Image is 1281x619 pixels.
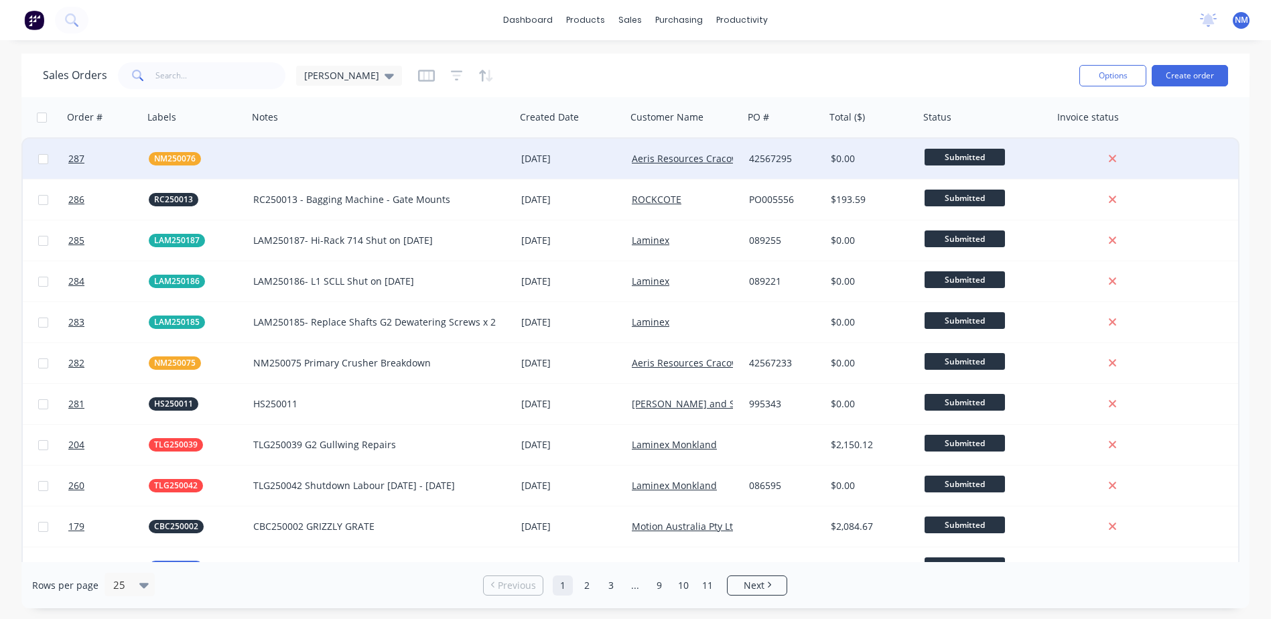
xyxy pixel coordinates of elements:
[68,302,149,342] a: 283
[68,343,149,383] a: 282
[1152,65,1228,86] button: Create order
[831,438,910,452] div: $2,150.12
[521,275,621,288] div: [DATE]
[625,575,645,596] a: Jump forward
[697,575,718,596] a: Page 11
[831,397,910,411] div: $0.00
[253,520,498,533] div: CBC250002 GRIZZLY GRATE
[831,356,910,370] div: $0.00
[68,479,84,492] span: 260
[149,438,203,452] button: TLG250039
[831,152,910,165] div: $0.00
[68,180,149,220] a: 286
[68,193,84,206] span: 286
[749,397,817,411] div: 995343
[925,517,1005,533] span: Submitted
[925,476,1005,492] span: Submitted
[925,312,1005,329] span: Submitted
[925,190,1005,206] span: Submitted
[831,479,910,492] div: $0.00
[925,394,1005,411] span: Submitted
[155,62,286,89] input: Search...
[632,316,669,328] a: Laminex
[149,316,205,329] button: LAM250185
[253,316,498,329] div: LAM250185- Replace Shafts G2 Dewatering Screws x 2
[68,234,84,247] span: 285
[925,271,1005,288] span: Submitted
[149,561,203,574] button: NES250039
[149,520,204,533] button: CBC250002
[154,152,196,165] span: NM250076
[632,561,720,573] a: Nestle Australia Ltd
[253,234,498,247] div: LAM250187- Hi-Rack 714 Shut on [DATE]
[632,275,669,287] a: Laminex
[521,479,621,492] div: [DATE]
[601,575,621,596] a: Page 3
[154,479,198,492] span: TLG250042
[521,152,621,165] div: [DATE]
[68,561,84,574] span: 231
[498,579,536,592] span: Previous
[632,438,717,451] a: Laminex Monkland
[577,575,597,596] a: Page 2
[831,316,910,329] div: $0.00
[253,561,498,574] div: NES250039 - Rotex Upgrade
[68,356,84,370] span: 282
[520,111,579,124] div: Created Date
[154,193,193,206] span: RC250013
[32,579,98,592] span: Rows per page
[253,193,498,206] div: RC250013 - Bagging Machine - Gate Mounts
[748,111,769,124] div: PO #
[925,435,1005,452] span: Submitted
[149,275,205,288] button: LAM250186
[749,356,817,370] div: 42567233
[744,579,764,592] span: Next
[521,520,621,533] div: [DATE]
[24,10,44,30] img: Factory
[253,438,498,452] div: TLG250039 G2 Gullwing Repairs
[925,557,1005,574] span: Submitted
[149,152,201,165] button: NM250076
[154,438,198,452] span: TLG250039
[632,152,792,165] a: Aeris Resources Cracow Operations
[632,234,669,247] a: Laminex
[253,479,498,492] div: TLG250042 Shutdown Labour [DATE] - [DATE]
[68,547,149,588] a: 231
[749,234,817,247] div: 089255
[553,575,573,596] a: Page 1 is your current page
[304,68,379,82] span: [PERSON_NAME]
[252,111,278,124] div: Notes
[149,234,205,247] button: LAM250187
[253,356,498,370] div: NM250075 Primary Crusher Breakdown
[521,234,621,247] div: [DATE]
[521,193,621,206] div: [DATE]
[925,149,1005,165] span: Submitted
[923,111,951,124] div: Status
[68,520,84,533] span: 179
[521,397,621,411] div: [DATE]
[68,220,149,261] a: 285
[632,397,819,410] a: [PERSON_NAME] and Sons Timber Pty Ltd
[149,356,201,370] button: NM250075
[68,384,149,424] a: 281
[68,425,149,465] a: 204
[728,579,787,592] a: Next page
[68,397,84,411] span: 281
[649,575,669,596] a: Page 9
[149,193,198,206] button: RC250013
[154,356,196,370] span: NM250075
[154,397,193,411] span: HS250011
[1079,65,1146,86] button: Options
[521,561,621,574] div: [DATE]
[68,466,149,506] a: 260
[649,10,710,30] div: purchasing
[154,234,200,247] span: LAM250187
[67,111,103,124] div: Order #
[521,316,621,329] div: [DATE]
[831,193,910,206] div: $193.59
[925,230,1005,247] span: Submitted
[925,353,1005,370] span: Submitted
[149,397,198,411] button: HS250011
[749,193,817,206] div: PO005556
[68,316,84,329] span: 283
